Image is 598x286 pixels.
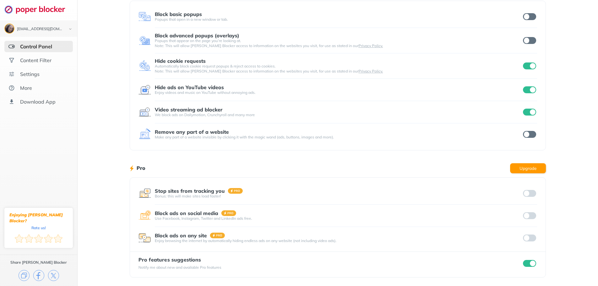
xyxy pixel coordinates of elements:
[155,33,239,38] div: Block advanced popups (overlays)
[31,226,46,229] div: Rate us!
[155,188,225,194] div: Stop sites from tracking you
[155,135,522,140] div: Make any part of a website invisible by clicking it with the magic wand (ads, buttons, images and...
[138,84,151,96] img: feature icon
[228,188,243,194] img: pro-badge.svg
[130,165,134,172] img: lighting bolt
[67,26,74,32] img: chevron-bottom-black.svg
[155,38,522,48] div: Popups that appear on the page you’re looking at. Note: This will allow [PERSON_NAME] Blocker acc...
[20,99,56,105] div: Download App
[155,84,224,90] div: Hide ads on YouTube videos
[155,17,522,22] div: Popups that open in a new window or tab.
[155,233,207,238] div: Block ads on any site
[19,270,30,281] img: copy.svg
[155,238,522,243] div: Enjoy browsing the internet by automatically hiding endless ads on any website (not including vid...
[4,5,72,14] img: logo-webpage.svg
[8,43,15,50] img: features-selected.svg
[8,85,15,91] img: about.svg
[358,69,383,73] a: Privacy Policy.
[9,212,68,224] div: Enjoying [PERSON_NAME] Blocker?
[5,24,14,33] img: ACg8ocKrbVFYhNLg1kpORsFF8axQZUkDSKh7u42zdNNbeXcGZcNDYZiIHA=s96-c
[8,71,15,77] img: settings.svg
[138,257,221,262] div: Pro features suggestions
[20,43,52,50] div: Control Panel
[155,107,223,112] div: Video streaming ad blocker
[137,164,145,172] h1: Pro
[138,106,151,118] img: feature icon
[155,210,218,216] div: Block ads on social media
[8,99,15,105] img: download-app.svg
[33,270,44,281] img: facebook.svg
[138,10,151,23] img: feature icon
[10,260,67,265] div: Share [PERSON_NAME] Blocker
[138,187,151,200] img: feature icon
[221,210,236,216] img: pro-badge.svg
[155,216,522,221] div: Use Facebook, Instagram, Twitter and LinkedIn ads free.
[138,128,151,141] img: feature icon
[8,57,15,63] img: social.svg
[138,232,151,244] img: feature icon
[155,194,522,199] div: Bonus: this will make sites load faster!
[48,270,59,281] img: x.svg
[155,11,202,17] div: Block basic popups
[20,71,40,77] div: Settings
[155,64,522,74] div: Automatically block cookie request popups & reject access to cookies. Note: This will allow [PERS...
[358,43,383,48] a: Privacy Policy.
[20,57,51,63] div: Content Filter
[510,163,546,173] button: Upgrade
[138,209,151,222] img: feature icon
[210,233,225,238] img: pro-badge.svg
[20,85,32,91] div: More
[17,27,63,31] div: hannnahheileen@gmail.com
[138,60,151,72] img: feature icon
[155,90,522,95] div: Enjoy videos and music on YouTube without annoying ads.
[155,129,229,135] div: Remove any part of a website
[155,112,522,117] div: We block ads on Dailymotion, Crunchyroll and many more
[138,265,221,270] div: Notify me about new and available Pro features
[155,58,206,64] div: Hide cookie requests
[138,34,151,47] img: feature icon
